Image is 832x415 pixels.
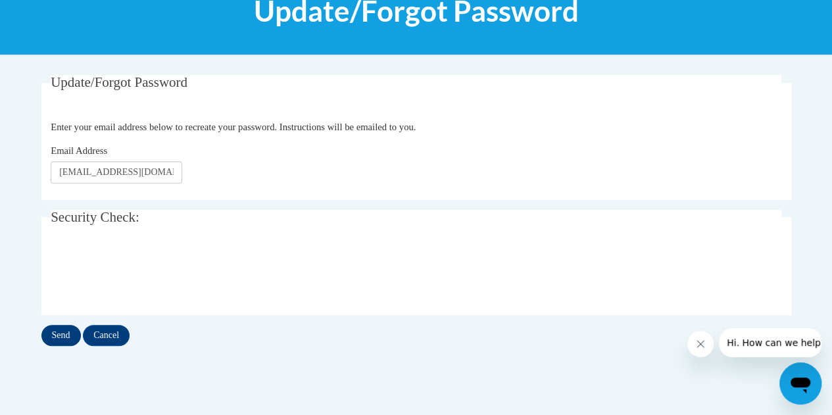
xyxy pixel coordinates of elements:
[51,122,416,132] span: Enter your email address below to recreate your password. Instructions will be emailed to you.
[779,362,821,404] iframe: Button to launch messaging window
[687,331,714,357] iframe: Close message
[41,325,81,346] input: Send
[51,145,107,156] span: Email Address
[51,74,187,90] span: Update/Forgot Password
[51,161,182,183] input: Email
[51,209,139,225] span: Security Check:
[719,328,821,357] iframe: Message from company
[83,325,130,346] input: Cancel
[8,9,107,20] span: Hi. How can we help?
[51,247,251,299] iframe: reCAPTCHA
